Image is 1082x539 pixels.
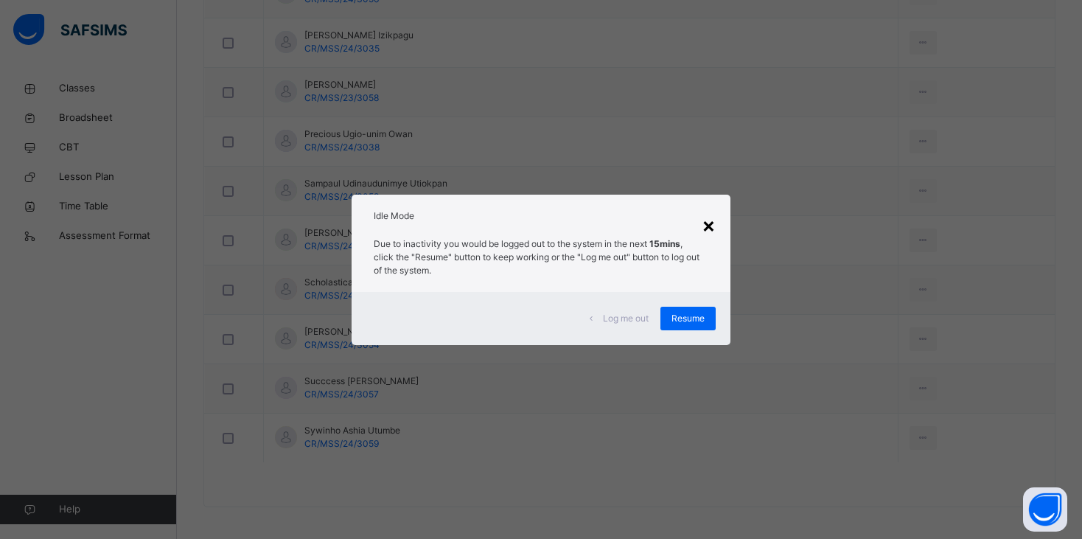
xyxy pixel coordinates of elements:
span: Log me out [603,312,649,325]
h2: Idle Mode [374,209,708,223]
div: × [702,209,716,240]
strong: 15mins [649,238,680,249]
button: Open asap [1023,487,1067,532]
span: Resume [671,312,705,325]
p: Due to inactivity you would be logged out to the system in the next , click the "Resume" button t... [374,237,708,277]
